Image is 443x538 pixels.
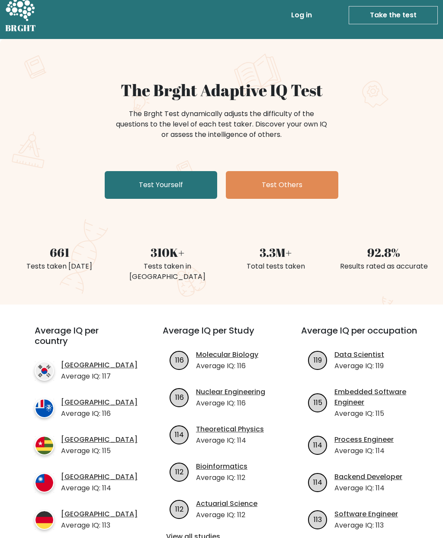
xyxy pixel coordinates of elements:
a: Embedded Software Engineer [334,387,419,408]
text: 114 [175,430,184,440]
p: Average IQ: 114 [61,483,138,494]
h1: The Brght Adaptive IQ Test [10,81,433,100]
a: Test Yourself [105,172,217,199]
p: Average IQ: 119 [334,361,384,372]
img: country [35,362,54,381]
a: [GEOGRAPHIC_DATA] [61,435,138,445]
p: Average IQ: 112 [196,473,247,483]
text: 119 [314,356,322,366]
p: Average IQ: 114 [334,446,394,457]
a: Theoretical Physics [196,425,264,435]
a: Backend Developer [334,472,402,483]
text: 116 [175,393,183,403]
p: Average IQ: 114 [196,436,264,446]
a: Test Others [226,172,338,199]
div: Tests taken in [GEOGRAPHIC_DATA] [119,262,216,282]
a: [GEOGRAPHIC_DATA] [61,398,138,408]
img: country [35,436,54,456]
div: 310K+ [119,244,216,262]
a: Log in [288,7,315,24]
h3: Average IQ per occupation [301,326,419,347]
h5: BRGHT [5,23,36,34]
text: 114 [313,478,322,488]
text: 112 [175,505,183,515]
text: 116 [175,356,183,366]
a: [GEOGRAPHIC_DATA] [61,472,138,483]
div: 661 [10,244,108,262]
h3: Average IQ per Study [163,326,280,347]
div: Tests taken [DATE] [10,262,108,272]
p: Average IQ: 116 [61,409,138,419]
a: Actuarial Science [196,499,257,509]
text: 114 [313,441,322,450]
p: Average IQ: 116 [196,361,258,372]
p: Average IQ: 116 [196,399,265,409]
p: Average IQ: 113 [334,521,398,531]
p: Average IQ: 112 [196,510,257,521]
p: Average IQ: 115 [334,409,419,419]
text: 112 [175,467,183,477]
div: 3.3M+ [227,244,324,262]
a: Molecular Biology [196,350,258,360]
p: Average IQ: 114 [334,483,402,494]
a: Data Scientist [334,350,384,360]
div: The Brght Test dynamically adjusts the difficulty of the questions to the level of each test take... [113,109,330,140]
p: Average IQ: 117 [61,372,138,382]
div: Results rated as accurate [335,262,433,272]
a: [GEOGRAPHIC_DATA] [61,509,138,520]
text: 113 [314,515,322,525]
a: Take the test [349,6,438,25]
img: country [35,399,54,418]
text: 115 [313,398,322,408]
p: Average IQ: 115 [61,446,138,457]
a: Nuclear Engineering [196,387,265,398]
a: [GEOGRAPHIC_DATA] [61,360,138,371]
img: country [35,473,54,493]
div: Total tests taken [227,262,324,272]
p: Average IQ: 113 [61,521,138,531]
a: Process Engineer [334,435,394,445]
a: Bioinformatics [196,462,247,472]
a: Software Engineer [334,509,398,520]
img: country [35,511,54,530]
div: 92.8% [335,244,433,262]
h3: Average IQ per country [35,326,132,357]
